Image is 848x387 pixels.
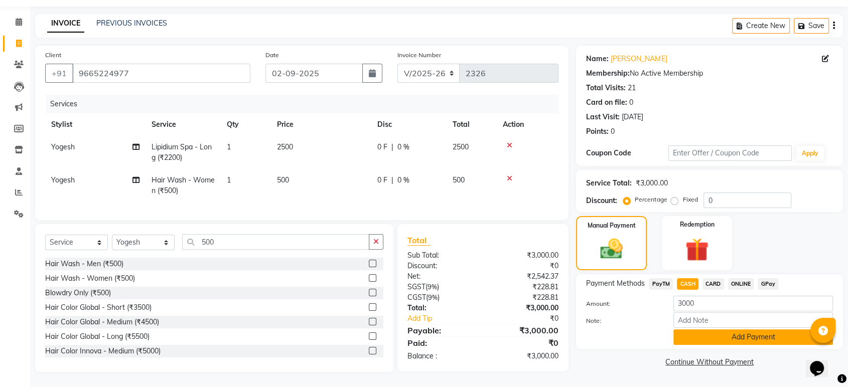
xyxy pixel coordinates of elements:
div: Hair Color Global - Long (₹5500) [45,331,150,342]
div: Coupon Code [586,148,668,158]
span: 1 [227,142,231,151]
input: Enter Offer / Coupon Code [668,145,792,161]
span: | [391,142,393,152]
span: Yogesh [51,142,75,151]
span: 9% [428,283,437,291]
label: Date [265,51,279,60]
span: CARD [702,278,724,290]
a: INVOICE [47,15,84,33]
div: 21 [628,83,636,93]
div: Discount: [400,261,483,271]
div: ₹3,000.00 [483,351,567,361]
div: Points: [586,126,609,137]
label: Percentage [635,195,667,204]
div: Total Visits: [586,83,626,93]
div: Blowdry Only (₹500) [45,288,111,298]
iframe: chat widget [806,347,838,377]
a: PREVIOUS INVOICES [96,19,167,28]
button: +91 [45,64,73,83]
a: [PERSON_NAME] [611,54,667,64]
div: Last Visit: [586,112,620,122]
span: 9% [428,293,438,301]
div: ( ) [400,282,483,292]
span: Total [407,235,431,246]
div: ₹3,000.00 [483,250,567,261]
span: 2500 [277,142,293,151]
th: Action [497,113,558,136]
div: ₹3,000.00 [483,324,567,336]
div: [DATE] [622,112,643,122]
span: | [391,175,393,185]
span: 500 [277,175,289,184]
div: Membership: [586,68,630,79]
span: ONLINE [728,278,754,290]
th: Service [146,113,221,136]
div: Hair Color Innova - Medium (₹5000) [45,346,161,356]
div: Payable: [400,324,483,336]
div: 0 [629,97,633,108]
span: Yogesh [51,175,75,184]
input: Add Note [673,312,833,328]
label: Note: [579,316,666,325]
th: Price [271,113,371,136]
label: Client [45,51,61,60]
div: Card on file: [586,97,627,108]
span: 0 % [397,175,409,185]
div: No Active Membership [586,68,833,79]
span: CASH [677,278,698,290]
input: Search by Name/Mobile/Email/Code [72,64,250,83]
span: 1 [227,175,231,184]
div: ₹3,000.00 [483,303,567,313]
span: Lipidium Spa - Long (₹2200) [152,142,212,162]
label: Manual Payment [588,221,636,230]
div: Net: [400,271,483,282]
label: Amount: [579,299,666,308]
th: Total [447,113,497,136]
span: CGST [407,293,426,302]
div: ( ) [400,292,483,303]
th: Qty [221,113,271,136]
div: Total: [400,303,483,313]
div: Balance : [400,351,483,361]
span: 0 F [377,175,387,185]
a: Add Tip [400,313,497,324]
a: Continue Without Payment [578,357,841,367]
span: 0 F [377,142,387,152]
div: Name: [586,54,609,64]
span: PayTM [649,278,673,290]
div: Hair Wash - Men (₹500) [45,259,123,269]
div: ₹3,000.00 [636,178,667,188]
button: Apply [796,146,824,161]
input: Search or Scan [182,234,369,250]
th: Stylist [45,113,146,136]
label: Fixed [682,195,697,204]
button: Save [794,18,829,34]
span: 500 [453,175,465,184]
div: ₹0 [483,337,567,349]
div: Paid: [400,337,483,349]
span: SGST [407,282,426,291]
div: Hair Color Global - Short (₹3500) [45,302,152,313]
img: _cash.svg [593,236,629,262]
div: ₹0 [497,313,566,324]
label: Invoice Number [397,51,441,60]
th: Disc [371,113,447,136]
div: 0 [611,126,615,137]
span: 0 % [397,142,409,152]
span: Payment Methods [586,278,645,289]
div: ₹0 [483,261,567,271]
div: Hair Color Global - Medium (₹4500) [45,317,159,327]
div: ₹228.81 [483,292,567,303]
div: ₹228.81 [483,282,567,292]
div: Service Total: [586,178,632,188]
button: Create New [732,18,790,34]
div: ₹2,542.37 [483,271,567,282]
div: Hair Wash - Women (₹500) [45,273,135,284]
img: _gift.svg [678,235,716,264]
button: Add Payment [673,329,833,345]
span: Hair Wash - Women (₹500) [152,175,215,195]
input: Amount [673,296,833,311]
label: Redemption [679,220,714,229]
div: Services [46,95,566,113]
span: 2500 [453,142,469,151]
